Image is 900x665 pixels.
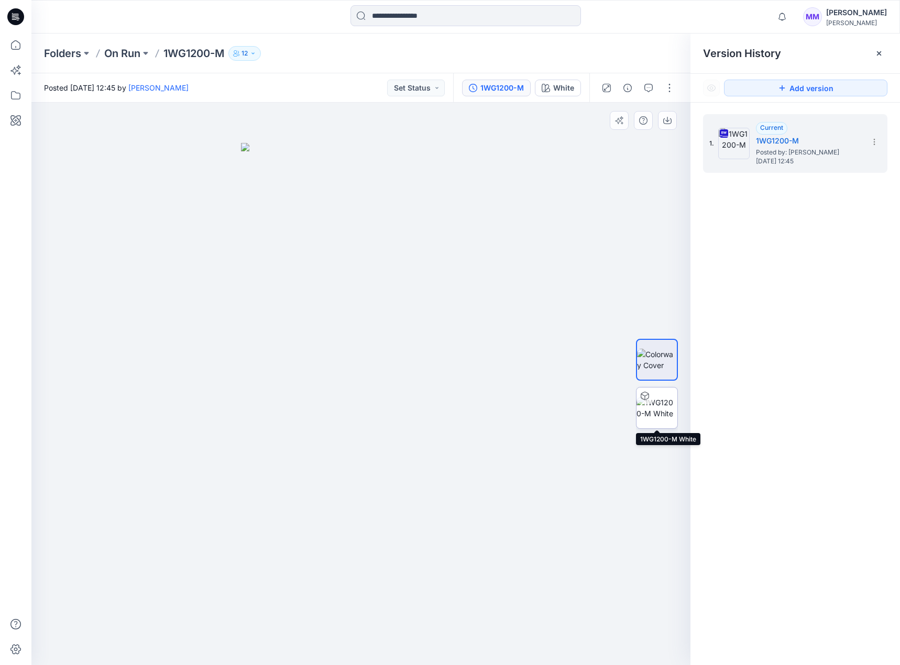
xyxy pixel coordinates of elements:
[756,158,861,165] span: [DATE] 12:45
[875,49,883,58] button: Close
[104,46,140,61] a: On Run
[619,80,636,96] button: Details
[535,80,581,96] button: White
[703,47,781,60] span: Version History
[462,80,531,96] button: 1WG1200-M
[756,147,861,158] span: Posted by: Bin Nengli
[703,80,720,96] button: Show Hidden Versions
[718,128,750,159] img: 1WG1200-M
[826,6,887,19] div: [PERSON_NAME]
[44,46,81,61] a: Folders
[803,7,822,26] div: MM
[228,46,261,61] button: 12
[480,82,524,94] div: 1WG1200-M
[637,349,677,371] img: Colorway Cover
[724,80,887,96] button: Add version
[756,135,861,147] h5: 1WG1200-M
[44,82,189,93] span: Posted [DATE] 12:45 by
[636,397,677,419] img: 1WG1200-M White
[242,48,248,59] p: 12
[826,19,887,27] div: [PERSON_NAME]
[241,143,481,665] img: eyJhbGciOiJIUzI1NiIsImtpZCI6IjAiLCJzbHQiOiJzZXMiLCJ0eXAiOiJKV1QifQ.eyJkYXRhIjp7InR5cGUiOiJzdG9yYW...
[709,139,714,148] span: 1.
[760,124,783,131] span: Current
[553,82,574,94] div: White
[128,83,189,92] a: [PERSON_NAME]
[163,46,224,61] p: 1WG1200-M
